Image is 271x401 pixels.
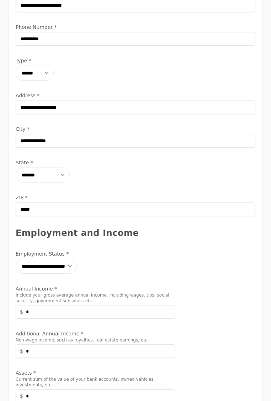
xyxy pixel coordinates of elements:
label: Address * [16,92,255,99]
p: Include your gross average annual income, including wages, tips, social security, government subs... [16,292,175,304]
label: City * [16,125,255,133]
label: ZIP * [16,194,255,201]
p: Non-wage income, such as royalties, real estate earnings, etc [16,337,175,343]
p: Current sum of the value of your bank accounts, owned vehicles, investments, etc. [16,376,175,388]
label: Employment Status * [16,250,175,257]
label: Additional Annual Income * [16,330,175,337]
label: State * [16,159,255,166]
label: Type * [16,57,255,64]
label: Assets * [16,369,175,376]
label: Phone Number * [16,24,255,31]
div: Employment and Income [16,227,255,239]
label: Annual Income * [16,285,175,292]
